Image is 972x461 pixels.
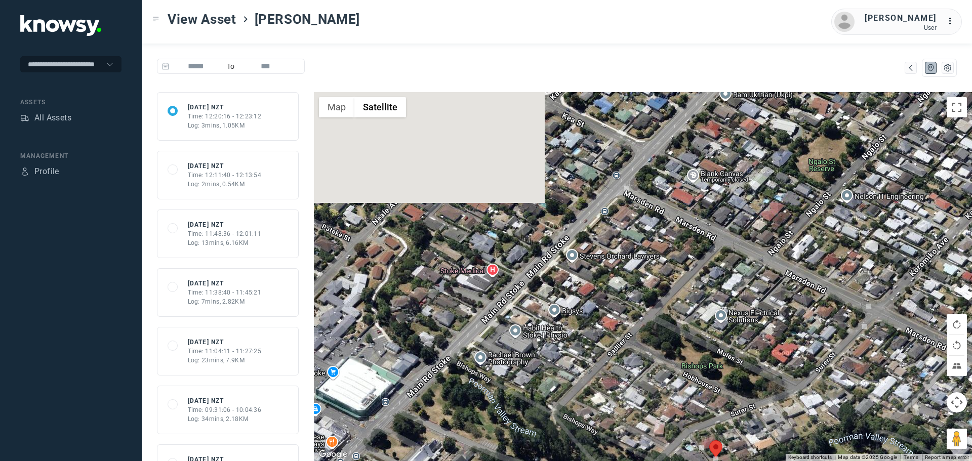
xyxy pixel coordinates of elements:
[947,97,967,117] button: Toggle fullscreen view
[20,165,59,178] a: ProfileProfile
[316,448,350,461] img: Google
[926,63,936,72] div: Map
[865,12,937,24] div: [PERSON_NAME]
[947,17,957,25] tspan: ...
[20,113,29,122] div: Assets
[319,97,354,117] button: Show street map
[316,448,350,461] a: Open this area in Google Maps (opens a new window)
[188,180,262,189] div: Log: 2mins, 0.54KM
[188,220,262,229] div: [DATE] NZT
[188,297,262,306] div: Log: 7mins, 2.82KM
[188,279,262,288] div: [DATE] NZT
[354,97,406,117] button: Show satellite imagery
[188,405,262,414] div: Time: 09:31:06 - 10:04:36
[188,112,262,121] div: Time: 12:20:16 - 12:23:12
[223,59,239,74] span: To
[188,356,262,365] div: Log: 23mins, 7.9KM
[20,15,101,36] img: Application Logo
[906,63,915,72] div: Map
[788,454,832,461] button: Keyboard shortcuts
[168,10,236,28] span: View Asset
[188,347,262,356] div: Time: 11:04:11 - 11:27:25
[947,335,967,355] button: Rotate map counterclockwise
[188,121,262,130] div: Log: 3mins, 1.05KM
[188,338,262,347] div: [DATE] NZT
[188,396,262,405] div: [DATE] NZT
[834,12,855,32] img: avatar.png
[947,392,967,412] button: Map camera controls
[255,10,360,28] span: [PERSON_NAME]
[188,414,262,424] div: Log: 34mins, 2.18KM
[947,15,959,27] div: :
[152,16,159,23] div: Toggle Menu
[947,356,967,376] button: Tilt map
[188,161,262,171] div: [DATE] NZT
[188,103,262,112] div: [DATE] NZT
[20,112,71,124] a: AssetsAll Assets
[188,288,262,297] div: Time: 11:38:40 - 11:45:21
[838,454,897,460] span: Map data ©2025 Google
[904,454,919,460] a: Terms
[241,15,250,23] div: >
[188,229,262,238] div: Time: 11:48:36 - 12:01:11
[943,63,952,72] div: List
[947,15,959,29] div: :
[20,151,121,160] div: Management
[20,98,121,107] div: Assets
[947,429,967,449] button: Drag Pegman onto the map to open Street View
[925,454,969,460] a: Report a map error
[947,314,967,334] button: Rotate map clockwise
[34,112,71,124] div: All Assets
[865,24,937,31] div: User
[20,167,29,176] div: Profile
[188,238,262,247] div: Log: 13mins, 6.16KM
[188,171,262,180] div: Time: 12:11:40 - 12:13:54
[34,165,59,178] div: Profile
